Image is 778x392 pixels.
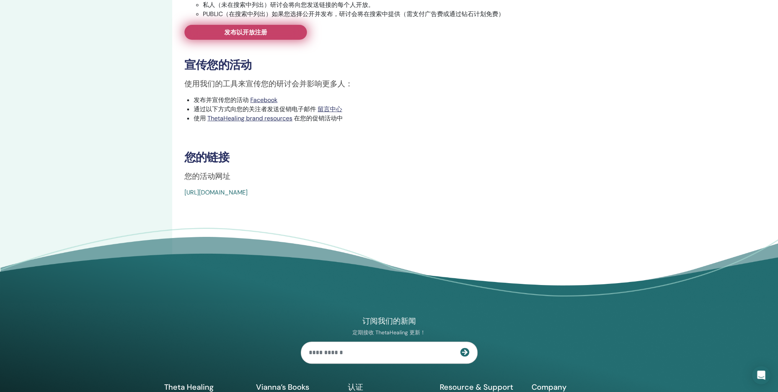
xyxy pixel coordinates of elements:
[440,382,522,392] h5: Resource & Support
[184,78,679,89] p: 使用我们的工具来宣传您的研讨会并影响更多人：
[184,151,679,164] h3: 您的链接
[752,366,770,384] div: Open Intercom Messenger
[203,10,679,19] li: PUBLIC（在搜索中列出）如果您选择公开并发布，研讨会将在搜索中提供（需支付广告费或通过钻石计划免费）
[184,25,307,40] a: 发布以开放注册
[256,382,339,392] h5: Vianna’s Books
[250,96,277,104] a: Facebook
[224,28,267,36] span: 发布以开放注册
[532,382,614,392] h5: Company
[164,382,247,392] h5: Theta Healing
[301,329,478,336] p: 定期接收 ThetaHealing 更新！
[184,58,679,72] h3: 宣传您的活动
[194,96,679,105] li: 发布并宣传您的活动
[194,114,679,123] li: 使用 在您的促销活动中
[207,114,292,122] a: ThetaHealing brand resources
[184,188,248,196] a: [URL][DOMAIN_NAME]
[301,316,478,326] h4: 订阅我们的新闻
[318,105,342,113] a: 留言中心
[184,170,679,182] p: 您的活动网址
[194,105,679,114] li: 通过以下方式向您的关注者发送促销电子邮件
[203,0,679,10] li: 私人（未在搜索中列出）研讨会将向您发送链接的每个人开放。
